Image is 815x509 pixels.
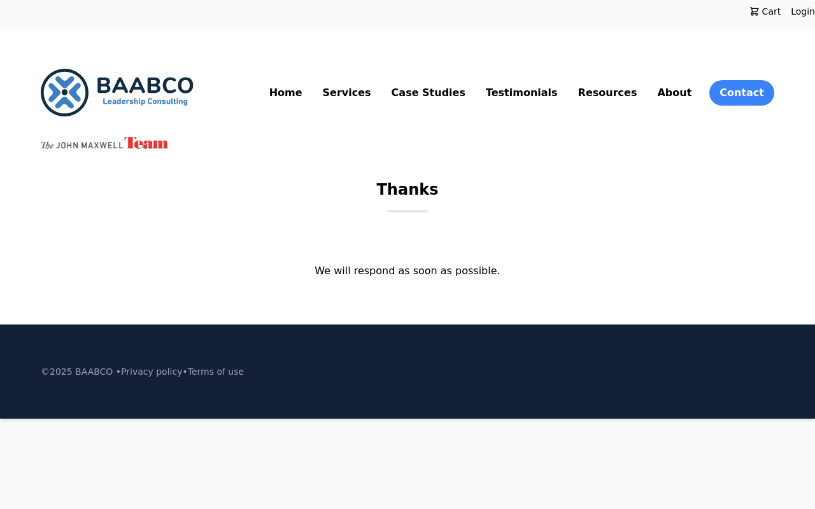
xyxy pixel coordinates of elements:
a: Testimonials [483,83,560,103]
a: Privacy policy [121,366,182,377]
a: Resources [576,83,640,103]
a: Contact [709,80,774,106]
a: Cart [739,5,791,18]
a: Home [267,83,305,103]
a: Case Studies [389,83,468,103]
span: Cart [760,5,781,18]
p: ©2025 BAABCO • • [41,365,244,378]
h1: Thanks [377,179,439,210]
a: Terms of use [188,366,244,377]
img: John Maxwell [41,137,168,149]
a: About [655,83,694,103]
img: BAABCO Consulting Services [41,69,194,116]
p: We will respond as soon as possible. [197,263,618,279]
a: Services [320,83,374,103]
a: Login [791,5,815,18]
